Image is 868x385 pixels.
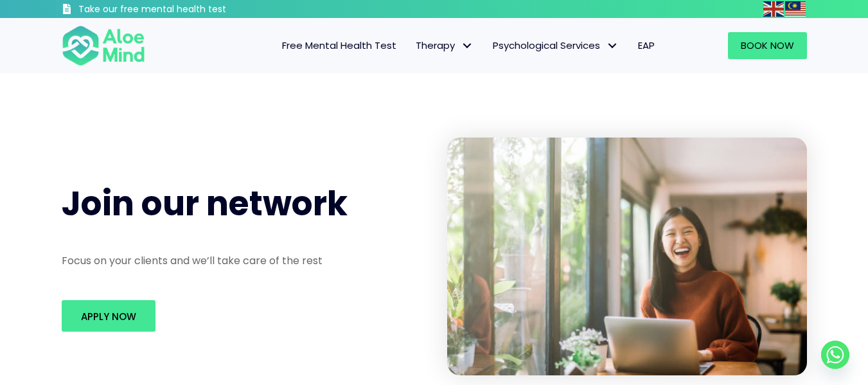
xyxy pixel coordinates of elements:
[728,32,807,59] a: Book Now
[62,300,155,332] a: Apply Now
[62,24,145,67] img: Aloe mind Logo
[603,37,622,55] span: Psychological Services: submenu
[628,32,664,59] a: EAP
[638,39,655,52] span: EAP
[493,39,619,52] span: Psychological Services
[62,3,295,18] a: Take our free mental health test
[62,180,348,227] span: Join our network
[763,1,784,17] img: en
[458,37,477,55] span: Therapy: submenu
[483,32,628,59] a: Psychological ServicesPsychological Services: submenu
[416,39,474,52] span: Therapy
[162,32,664,59] nav: Menu
[272,32,406,59] a: Free Mental Health Test
[785,1,807,16] a: Malay
[81,310,136,323] span: Apply Now
[78,3,295,16] h3: Take our free mental health test
[62,253,421,268] p: Focus on your clients and we’ll take care of the rest
[785,1,806,17] img: ms
[763,1,785,16] a: English
[282,39,396,52] span: Free Mental Health Test
[741,39,794,52] span: Book Now
[447,138,807,375] img: Happy young asian girl working at a coffee shop with a laptop
[821,341,849,369] a: Whatsapp
[406,32,483,59] a: TherapyTherapy: submenu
